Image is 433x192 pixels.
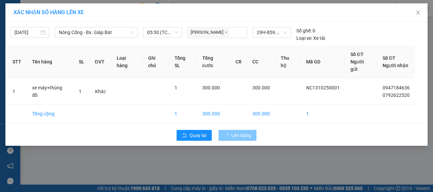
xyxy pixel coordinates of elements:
span: Loại xe: [296,34,312,42]
span: 1 [175,85,177,90]
th: ĐVT [90,45,111,79]
span: close [224,31,228,34]
th: CC [247,45,275,79]
th: Loại hàng [111,45,143,79]
input: 13/10/2025 [15,29,39,36]
th: Tổng cước [197,45,230,79]
span: Người gửi [350,59,364,72]
div: 0 [296,27,315,34]
span: XÁC NHẬN SỐ HÀNG LÊN XE [14,9,84,16]
th: Tên hàng [27,45,73,79]
td: 1 [7,79,27,105]
strong: CHUYỂN PHÁT NHANH ĐÔNG LÝ [14,5,57,27]
div: Xe tải [296,34,325,42]
th: Tổng SL [169,45,197,79]
span: 300.000 [202,85,220,90]
button: rollbackQuay lại [177,130,212,141]
span: 0947184636 [383,85,410,90]
span: 0792622520 [383,92,410,98]
span: 300.000 [252,85,270,90]
span: rollback [182,133,187,138]
td: Tổng cộng [27,105,73,123]
strong: PHIẾU BIÊN NHẬN [17,37,54,52]
span: Số ĐT [383,55,395,61]
button: Close [409,3,428,22]
td: Khác [90,79,111,105]
span: 29H-859.38 [257,27,287,37]
span: loading [224,133,231,138]
th: Ghi chú [143,45,169,79]
span: Lên hàng [231,132,251,139]
img: logo [3,20,14,43]
span: Số ĐT [350,52,363,57]
span: SĐT XE [24,29,46,36]
button: Lên hàng [219,130,256,141]
th: Thu hộ [275,45,301,79]
th: CR [230,45,247,79]
span: NC1310250001 [58,27,98,34]
span: Số ghế: [296,27,312,34]
td: 300.000 [247,105,275,123]
span: 1 [79,89,82,94]
span: Người nhận [383,63,408,68]
span: [PERSON_NAME] [189,29,229,36]
th: Mã GD [301,45,345,79]
span: down [130,30,134,34]
span: Nông Cống - Bx. Giáp Bát [59,27,134,37]
span: 05:30 (TC) - 29H-859.38 [147,27,178,37]
td: 1 [301,105,345,123]
td: 1 [169,105,197,123]
span: close [415,10,421,15]
span: Quay lại [189,132,206,139]
td: 300.000 [197,105,230,123]
th: SL [73,45,90,79]
th: STT [7,45,27,79]
td: xe máy+thùng đồ [27,79,73,105]
span: NC1310250001 [306,85,340,90]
